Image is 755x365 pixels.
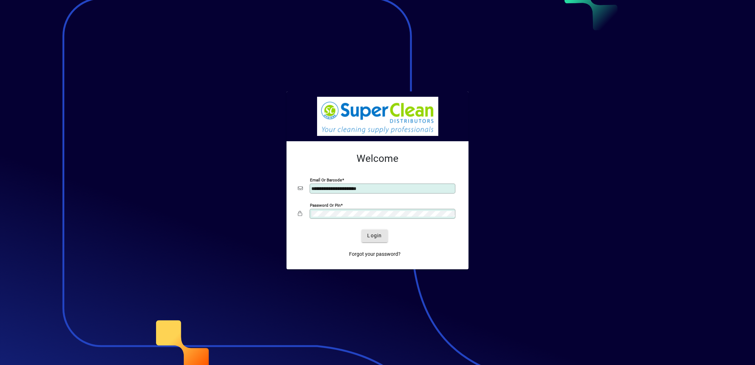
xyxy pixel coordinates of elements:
[362,229,387,242] button: Login
[346,248,403,261] a: Forgot your password?
[298,153,457,165] h2: Welcome
[310,177,342,182] mat-label: Email or Barcode
[310,202,341,207] mat-label: Password or Pin
[367,232,382,239] span: Login
[349,250,401,258] span: Forgot your password?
